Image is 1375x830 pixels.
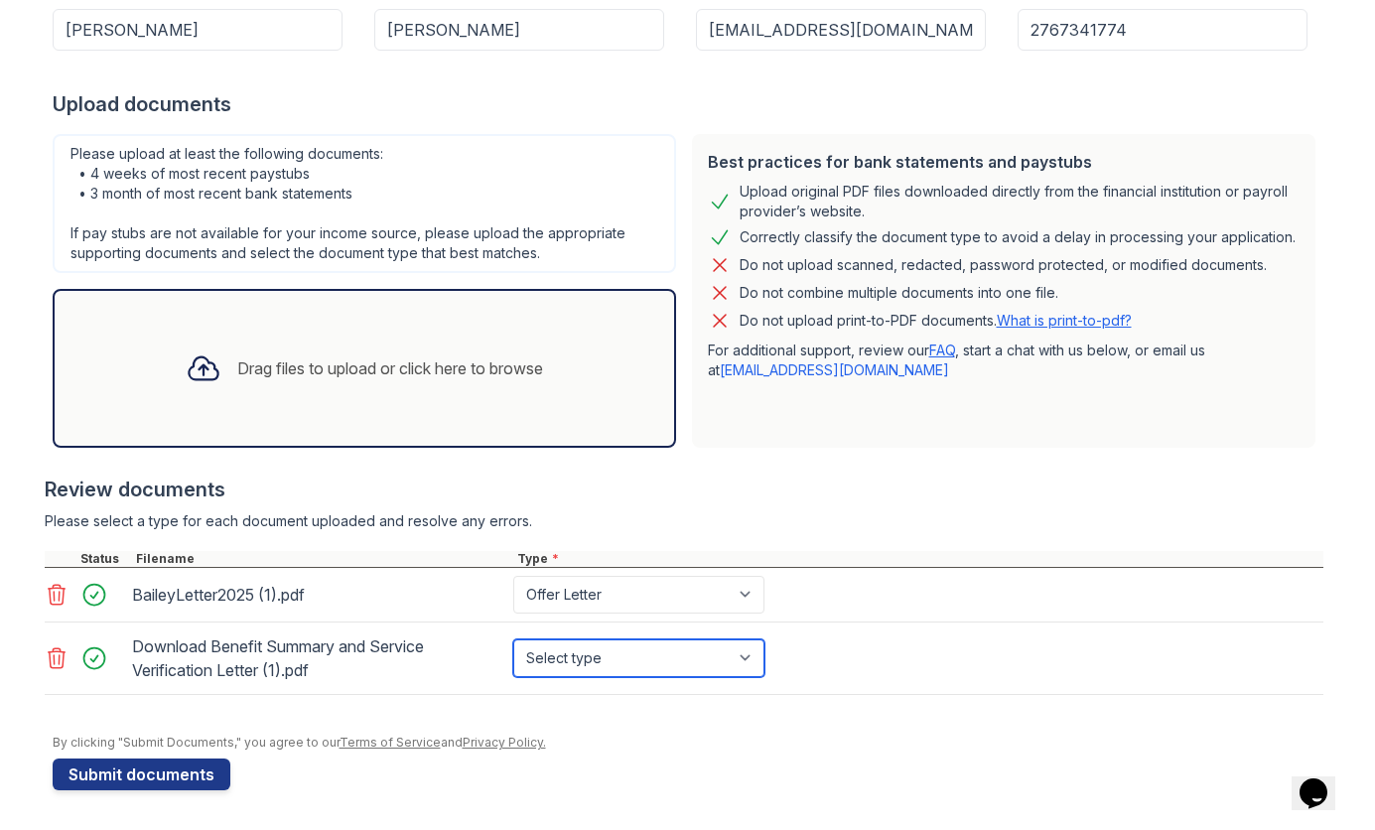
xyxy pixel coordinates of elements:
div: Please upload at least the following documents: • 4 weeks of most recent paystubs • 3 month of mo... [53,134,676,273]
div: Review documents [45,476,1323,503]
a: Terms of Service [340,735,441,750]
div: Filename [132,551,513,567]
div: BaileyLetter2025 (1).pdf [132,579,505,611]
div: By clicking "Submit Documents," you agree to our and [53,735,1323,751]
div: Drag files to upload or click here to browse [237,356,543,380]
button: Submit documents [53,759,230,790]
div: Best practices for bank statements and paystubs [708,150,1300,174]
a: [EMAIL_ADDRESS][DOMAIN_NAME] [720,361,949,378]
div: Do not upload scanned, redacted, password protected, or modified documents. [740,253,1267,277]
iframe: chat widget [1292,751,1355,810]
div: Correctly classify the document type to avoid a delay in processing your application. [740,225,1296,249]
a: FAQ [929,342,955,358]
a: Privacy Policy. [463,735,546,750]
div: Status [76,551,132,567]
div: Do not combine multiple documents into one file. [740,281,1058,305]
p: Do not upload print-to-PDF documents. [740,311,1132,331]
div: Upload documents [53,90,1323,118]
div: Type [513,551,1323,567]
p: For additional support, review our , start a chat with us below, or email us at [708,341,1300,380]
a: What is print-to-pdf? [997,312,1132,329]
div: Upload original PDF files downloaded directly from the financial institution or payroll provider’... [740,182,1300,221]
div: Please select a type for each document uploaded and resolve any errors. [45,511,1323,531]
div: Download Benefit Summary and Service Verification Letter (1).pdf [132,630,505,686]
